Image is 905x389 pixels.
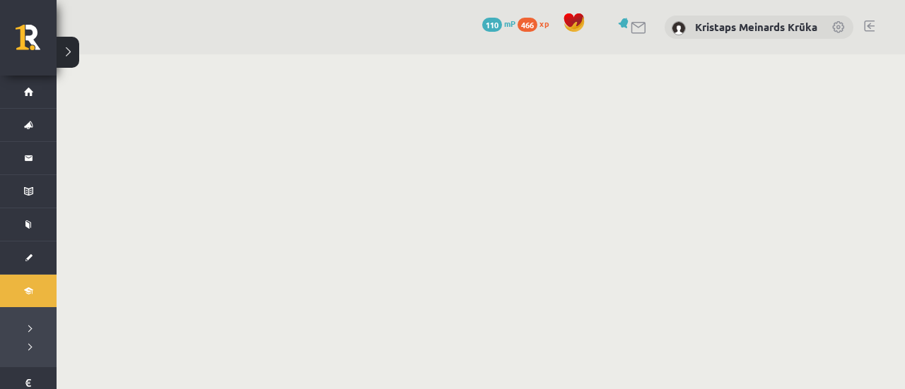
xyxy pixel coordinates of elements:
span: mP [504,18,515,29]
a: 110 mP [482,18,515,29]
span: xp [539,18,549,29]
a: 466 xp [518,18,556,29]
span: 110 [482,18,502,32]
span: 466 [518,18,537,32]
a: Rīgas 1. Tālmācības vidusskola [16,25,57,60]
a: Kristaps Meinards Krūka [695,20,817,34]
img: Kristaps Meinards Krūka [672,21,686,35]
